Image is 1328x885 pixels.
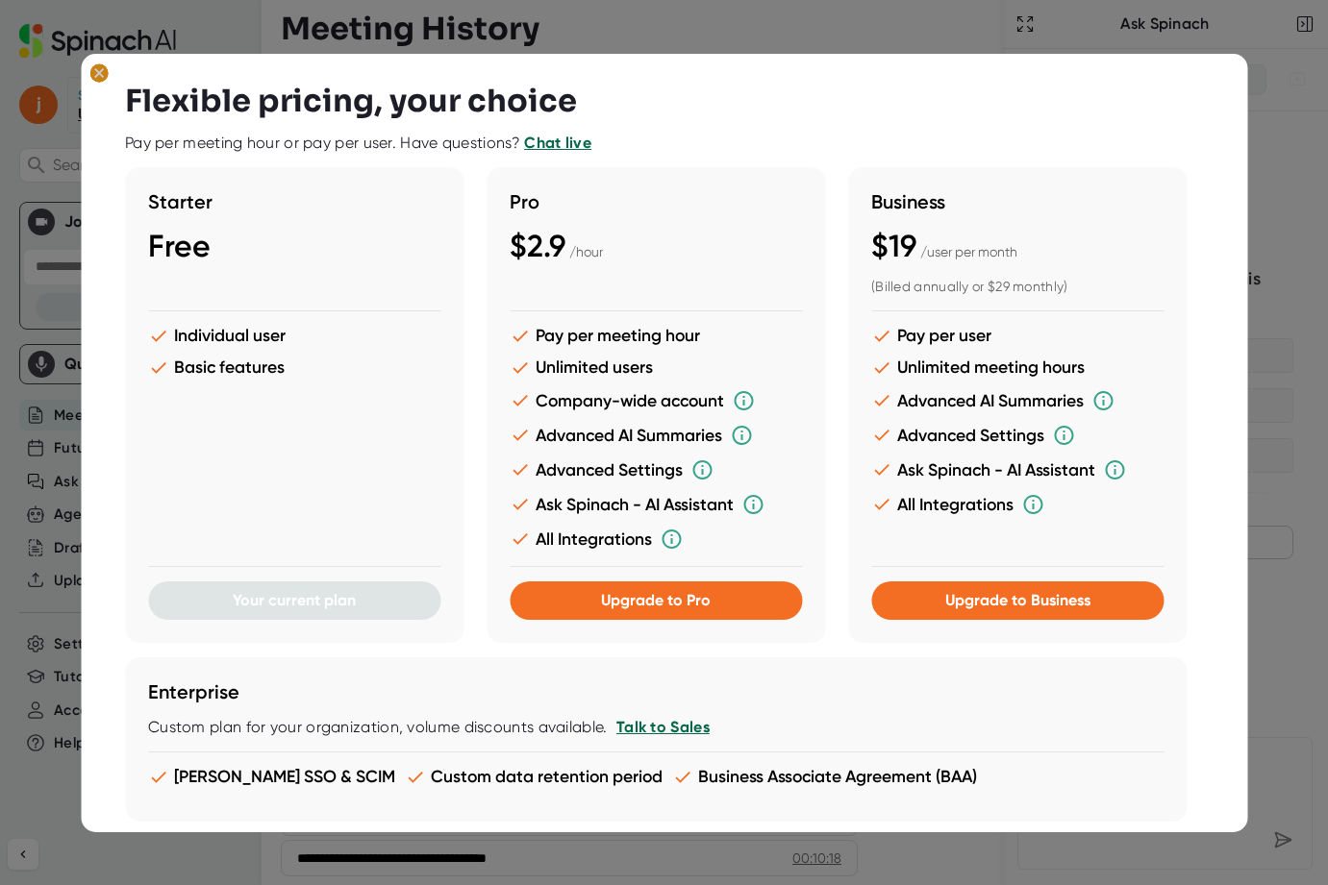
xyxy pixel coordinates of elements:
[148,326,440,346] li: Individual user
[148,680,1164,703] h3: Enterprise
[148,228,211,264] span: Free
[510,493,802,516] li: Ask Spinach - AI Assistant
[510,389,802,412] li: Company-wide account
[616,718,710,736] a: Talk to Sales
[125,134,591,153] div: Pay per meeting hour or pay per user. Have questions?
[510,190,802,213] h3: Pro
[871,458,1164,481] li: Ask Spinach - AI Assistant
[510,458,802,481] li: Advanced Settings
[510,357,802,378] li: Unlimited users
[148,190,440,213] h3: Starter
[125,83,577,119] h3: Flexible pricing, your choice
[148,581,440,620] button: Your current plan
[601,591,711,609] span: Upgrade to Pro
[871,424,1164,447] li: Advanced Settings
[672,767,977,787] li: Business Associate Agreement (BAA)
[510,326,802,346] li: Pay per meeting hour
[148,767,395,787] li: [PERSON_NAME] SSO & SCIM
[510,581,802,620] button: Upgrade to Pro
[405,767,663,787] li: Custom data retention period
[510,424,802,447] li: Advanced AI Summaries
[148,357,440,378] li: Basic features
[871,326,1164,346] li: Pay per user
[524,134,591,152] a: Chat live
[871,389,1164,412] li: Advanced AI Summaries
[871,279,1164,296] div: (Billed annually or $29 monthly)
[871,581,1164,620] button: Upgrade to Business
[510,528,802,551] li: All Integrations
[871,357,1164,378] li: Unlimited meeting hours
[569,244,603,259] span: / hour
[510,228,565,264] span: $2.9
[233,591,356,609] span: Your current plan
[945,591,1090,609] span: Upgrade to Business
[148,718,1164,737] div: Custom plan for your organization, volume discounts available.
[871,493,1164,516] li: All Integrations
[871,190,1164,213] h3: Business
[871,228,916,264] span: $19
[920,244,1017,259] span: / user per month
